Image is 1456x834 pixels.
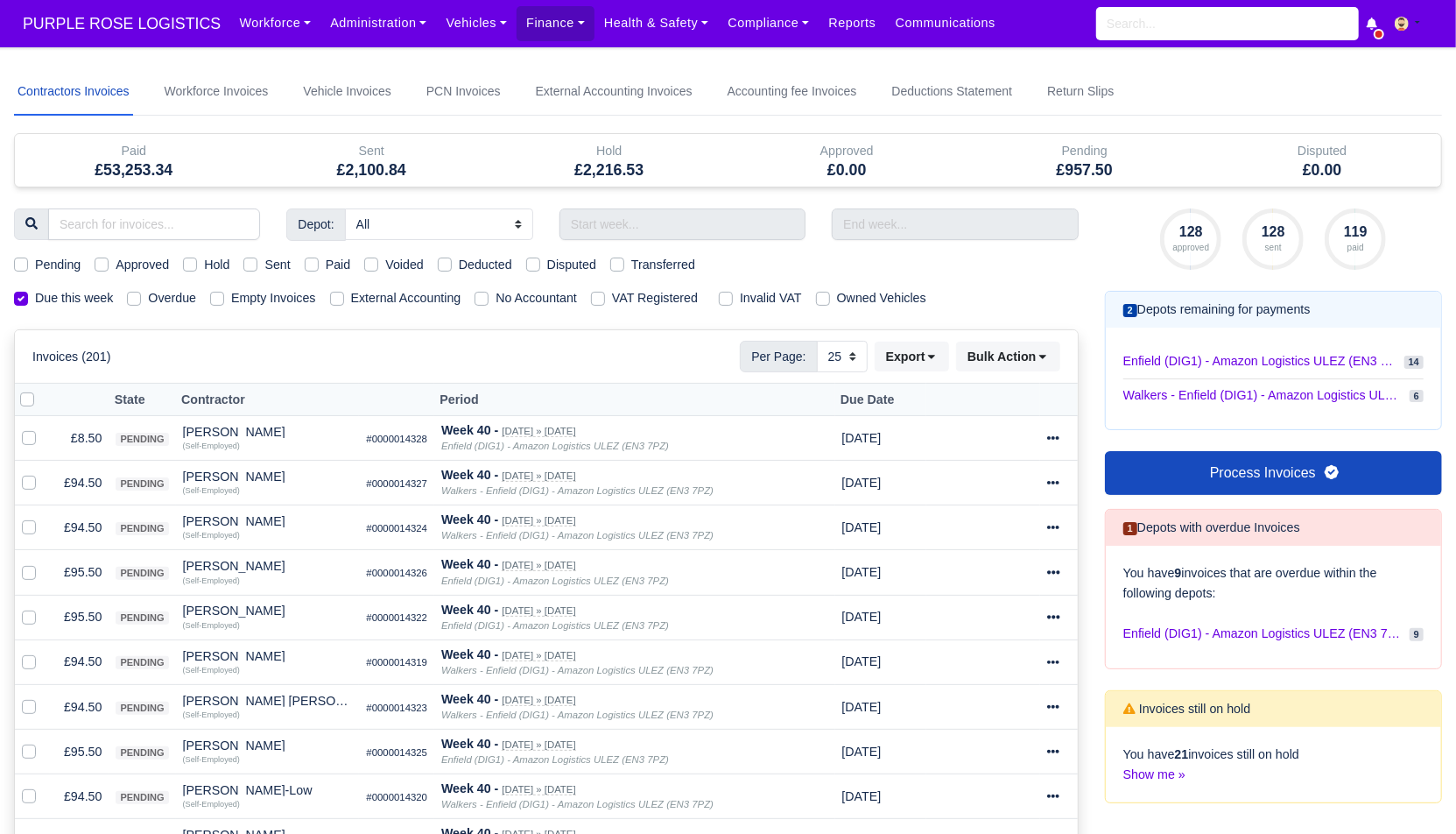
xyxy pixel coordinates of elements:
th: State [109,384,175,416]
strong: Week 40 - [441,647,498,661]
span: 16 hours from now [842,565,882,579]
small: #0000014326 [366,568,427,578]
a: Vehicle Invoices [299,68,394,116]
i: Walkers - Enfield (DIG1) - Amazon Logistics ULEZ (EN3 7PZ) [441,530,714,541]
i: Enfield (DIG1) - Amazon Logistics ULEZ (EN3 7PZ) [441,576,669,586]
label: Approved [116,255,169,275]
td: £8.50 [50,416,109,461]
span: Walkers - Enfield (DIG1) - Amazon Logistics ULEZ (EN3 7PZ) [1123,386,1403,405]
span: pending [116,611,168,625]
td: £94.50 [50,684,109,729]
small: #0000014320 [366,792,427,802]
td: £95.50 [50,730,109,774]
a: External Accounting Invoices [532,68,696,116]
span: 16 hours from now [842,520,882,534]
strong: Week 40 - [441,557,498,571]
h6: Invoices (201) [32,350,110,364]
h6: Invoices still on hold [1123,702,1251,717]
a: Compliance [718,6,819,40]
h5: £957.50 [979,161,1191,180]
td: £94.50 [50,505,109,550]
a: Contractors Invoices [14,68,133,116]
div: [PERSON_NAME] [183,515,353,527]
small: (Self-Employed) [183,710,240,719]
label: Pending [35,255,81,275]
small: [DATE] » [DATE] [502,426,575,437]
span: pending [116,433,168,446]
a: Show me » [1123,767,1185,781]
td: £95.50 [50,550,109,595]
small: [DATE] » [DATE] [502,605,575,617]
small: (Self-Employed) [183,621,240,630]
div: [PERSON_NAME] [183,650,353,662]
small: (Self-Employed) [183,576,240,585]
input: End week... [832,208,1078,240]
strong: 9 [1175,566,1182,580]
small: [DATE] » [DATE] [502,695,575,706]
div: Hold [490,134,728,187]
strong: Week 40 - [441,603,498,617]
small: (Self-Employed) [183,486,240,495]
strong: Week 40 - [441,692,498,706]
i: Enfield (DIG1) - Amazon Logistics ULEZ (EN3 7PZ) [441,620,669,631]
h5: £2,216.53 [503,161,715,180]
a: Workforce Invoices [161,68,272,116]
span: 16 hours from now [842,745,882,759]
span: 16 hours from now [842,700,882,714]
a: Communications [886,6,1006,40]
h5: £0.00 [742,161,953,180]
div: [PERSON_NAME] [183,604,353,617]
label: Hold [204,255,229,275]
td: £94.50 [50,640,109,684]
span: Enfield (DIG1) - Amazon Logistics ULEZ (EN3 7PZ) [1123,352,1397,371]
i: Walkers - Enfield (DIG1) - Amazon Logistics ULEZ (EN3 7PZ) [441,710,714,720]
div: Pending [979,141,1191,161]
h5: £2,100.84 [266,161,478,180]
small: (Self-Employed) [183,442,240,450]
label: Invalid VAT [740,288,802,308]
div: Approved [728,134,967,187]
strong: Week 40 - [441,781,498,795]
div: Paid [28,141,240,161]
h6: Depots with overdue Invoices [1123,520,1300,535]
label: Disputed [547,255,596,275]
div: [PERSON_NAME] [183,560,353,572]
span: 9 [1410,628,1424,641]
h5: £53,253.34 [28,161,240,180]
small: [DATE] » [DATE] [502,470,575,482]
a: Finance [517,6,594,40]
button: Bulk Action [956,342,1060,371]
small: #0000014322 [366,612,427,623]
span: pending [116,702,168,715]
div: [PERSON_NAME] [183,426,353,438]
small: #0000014325 [366,747,427,758]
small: (Self-Employed) [183,755,240,764]
h6: Depots remaining for payments [1123,302,1311,317]
div: Disputed [1217,141,1429,161]
div: [PERSON_NAME] [183,470,353,483]
span: 6 [1410,390,1424,403]
small: (Self-Employed) [183,666,240,675]
td: £94.50 [50,774,109,819]
small: (Self-Employed) [183,800,240,809]
strong: Week 40 - [441,512,498,527]
span: pending [116,522,168,535]
div: Hold [503,141,715,161]
span: Depot: [286,208,345,240]
div: [PERSON_NAME] [PERSON_NAME] [183,695,353,707]
div: [PERSON_NAME] [183,739,353,752]
label: No Accountant [496,288,577,308]
label: Paid [326,255,351,275]
small: #0000014323 [366,703,427,713]
strong: Week 40 - [441,737,498,751]
span: PURPLE ROSE LOGISTICS [14,6,229,41]
th: Period [434,384,834,416]
a: Return Slips [1044,68,1117,116]
label: Overdue [148,288,196,308]
i: Walkers - Enfield (DIG1) - Amazon Logistics ULEZ (EN3 7PZ) [441,485,714,496]
a: Workforce [229,6,320,40]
